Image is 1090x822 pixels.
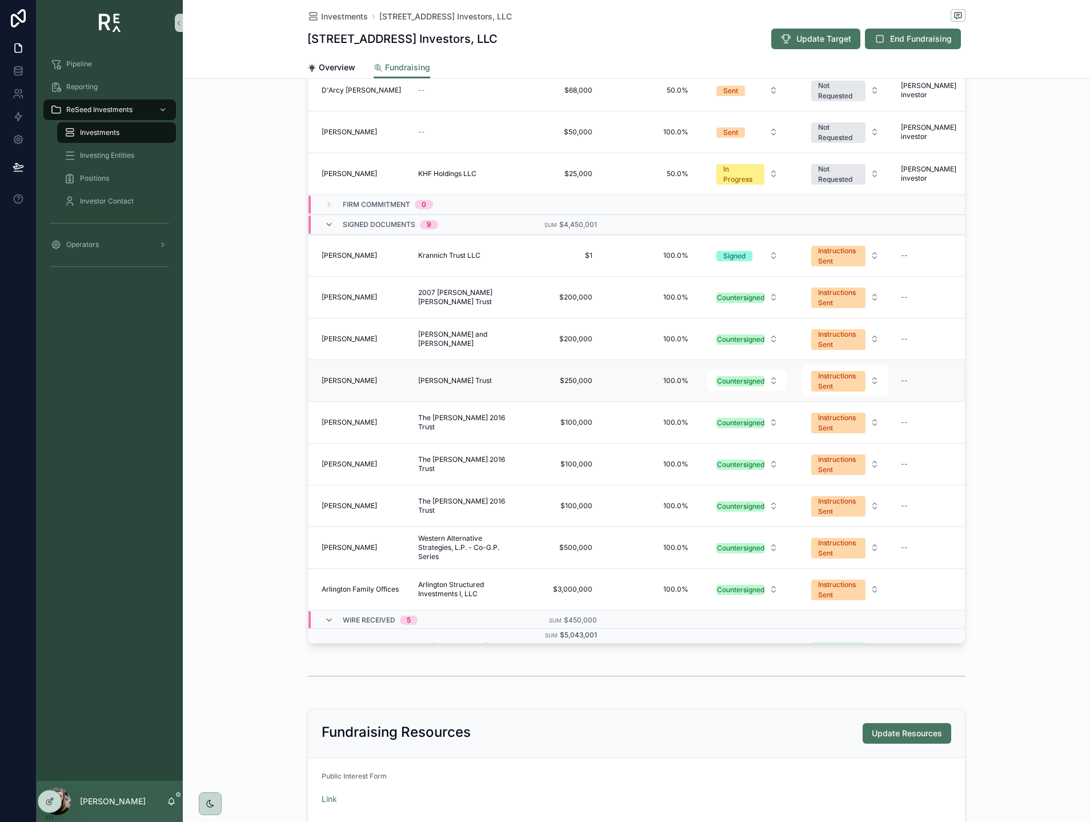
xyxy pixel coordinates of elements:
[57,145,176,166] a: Investing Entities
[385,62,430,73] span: Fundraising
[611,455,693,473] a: 100.0%
[802,365,888,396] button: Select Button
[343,220,415,229] span: Signed Documents
[80,128,119,137] span: Investments
[818,246,859,266] div: Instructions Sent
[901,123,977,141] span: [PERSON_NAME] investor
[80,174,109,183] span: Positions
[322,723,471,741] h2: Fundraising Resources
[37,46,183,290] div: scrollable content
[544,222,557,228] small: Sum
[615,543,688,552] span: 100.0%
[418,534,511,561] span: Western Alternative Strategies, L.P. - Co-G.P. Series
[707,328,788,350] a: Select Button
[66,59,92,69] span: Pipeline
[901,251,908,260] div: --
[322,334,404,344] a: [PERSON_NAME]
[863,723,951,744] button: Update Resources
[707,121,788,143] a: Select Button
[818,496,859,517] div: Instructions Sent
[530,460,592,469] span: $100,000
[611,538,693,557] a: 100.0%
[525,455,597,473] a: $100,000
[717,585,764,595] div: Countersigned
[418,580,511,598] a: Arlington Structured Investments I, LLC
[322,127,404,137] a: [PERSON_NAME]
[43,54,176,74] a: Pipeline
[611,372,693,390] a: 100.0%
[307,57,355,80] a: Overview
[901,165,977,183] span: [PERSON_NAME] investor
[374,57,430,79] a: Fundraising
[611,123,693,141] a: 100.0%
[611,288,693,306] a: 100.0%
[802,282,888,313] button: Select Button
[525,372,597,390] a: $250,000
[525,288,597,306] a: $200,000
[418,251,511,260] a: Krannich Trust LLC
[717,334,764,345] div: Countersigned
[43,234,176,255] a: Operators
[427,220,431,229] div: 9
[707,329,787,349] button: Select Button
[43,99,176,120] a: ReSeed Investments
[707,122,787,142] button: Select Button
[615,334,688,344] span: 100.0%
[896,160,982,187] a: [PERSON_NAME] investor
[707,453,788,475] a: Select Button
[322,543,404,552] a: [PERSON_NAME]
[418,330,511,348] a: [PERSON_NAME] and [PERSON_NAME]
[418,455,511,473] span: The [PERSON_NAME] 2016 Trust
[525,538,597,557] a: $500,000
[707,245,787,266] button: Select Button
[707,158,787,189] button: Select Button
[418,169,511,178] a: KHF Holdings LLC
[896,246,982,265] a: --
[322,585,399,594] span: Arlington Family Offices
[322,418,404,427] a: [PERSON_NAME]
[802,116,889,148] a: Select Button
[818,413,859,433] div: Instructions Sent
[802,406,889,438] a: Select Button
[322,86,401,95] span: D'Arcy [PERSON_NAME]
[723,251,746,261] div: Signed
[530,376,592,385] span: $250,000
[615,86,688,95] span: 50.0%
[80,197,134,206] span: Investor Contact
[802,365,889,397] a: Select Button
[322,169,404,178] a: [PERSON_NAME]
[615,501,688,510] span: 100.0%
[66,105,133,114] span: ReSeed Investments
[611,246,693,265] a: 100.0%
[530,418,592,427] span: $100,000
[802,324,888,354] button: Select Button
[530,86,592,95] span: $68,000
[890,33,952,45] span: End Fundraising
[707,370,787,391] button: Select Button
[802,574,888,605] button: Select Button
[901,376,908,385] div: --
[818,454,859,475] div: Instructions Sent
[802,323,889,355] a: Select Button
[802,448,889,480] a: Select Button
[57,122,176,143] a: Investments
[802,407,888,438] button: Select Button
[717,418,764,428] div: Countersigned
[615,293,688,302] span: 100.0%
[322,169,377,178] span: [PERSON_NAME]
[322,501,377,510] span: [PERSON_NAME]
[57,191,176,212] a: Investor Contact
[818,580,859,600] div: Instructions Sent
[564,616,597,624] span: $450,000
[525,330,597,348] a: $200,000
[343,616,395,625] span: Wire Received
[802,74,889,106] a: Select Button
[802,449,888,480] button: Select Button
[418,127,425,137] span: --
[99,14,121,32] img: App logo
[549,617,562,624] small: Sum
[896,118,982,146] a: [PERSON_NAME] investor
[321,11,368,22] span: Investments
[717,293,764,303] div: Countersigned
